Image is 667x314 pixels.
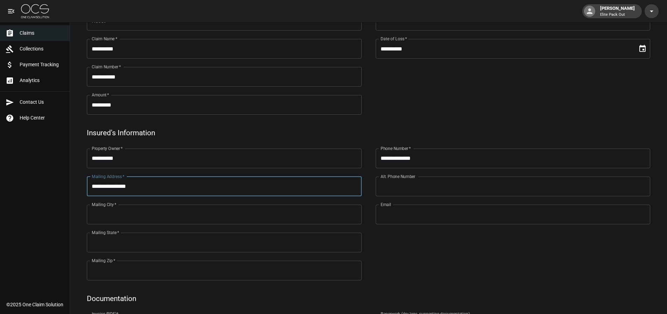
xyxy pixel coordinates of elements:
[20,61,64,68] span: Payment Tracking
[92,36,117,42] label: Claim Name
[92,145,123,151] label: Property Owner
[4,4,18,18] button: open drawer
[20,29,64,37] span: Claims
[20,98,64,106] span: Contact Us
[20,45,64,53] span: Collections
[20,77,64,84] span: Analytics
[600,12,635,18] p: Elite Pack Out
[381,145,411,151] label: Phone Number
[21,4,49,18] img: ocs-logo-white-transparent.png
[381,202,391,207] label: Email
[381,173,415,179] label: Alt. Phone Number
[92,92,109,98] label: Amount
[597,5,638,18] div: [PERSON_NAME]
[92,230,119,235] label: Mailing State
[92,64,121,70] label: Claim Number
[92,202,117,207] label: Mailing City
[20,114,64,122] span: Help Center
[92,258,116,264] label: Mailing Zip
[635,42,649,56] button: Choose date, selected date is Jun 12, 2025
[92,173,124,179] label: Mailing Address
[6,301,63,308] div: © 2025 One Claim Solution
[381,36,407,42] label: Date of Loss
